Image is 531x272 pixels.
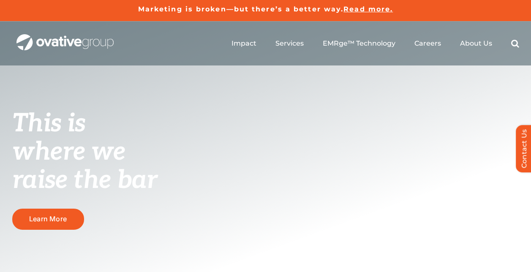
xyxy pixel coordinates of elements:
[29,215,67,223] span: Learn More
[460,39,492,48] a: About Us
[275,39,304,48] a: Services
[414,39,441,48] a: Careers
[323,39,395,48] a: EMRge™ Technology
[343,5,393,13] a: Read more.
[12,137,157,196] span: where we raise the bar
[231,30,519,57] nav: Menu
[16,33,114,41] a: OG_Full_horizontal_WHT
[12,109,86,139] span: This is
[12,209,84,229] a: Learn More
[231,39,256,48] a: Impact
[138,5,344,13] a: Marketing is broken—but there’s a better way.
[511,39,519,48] a: Search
